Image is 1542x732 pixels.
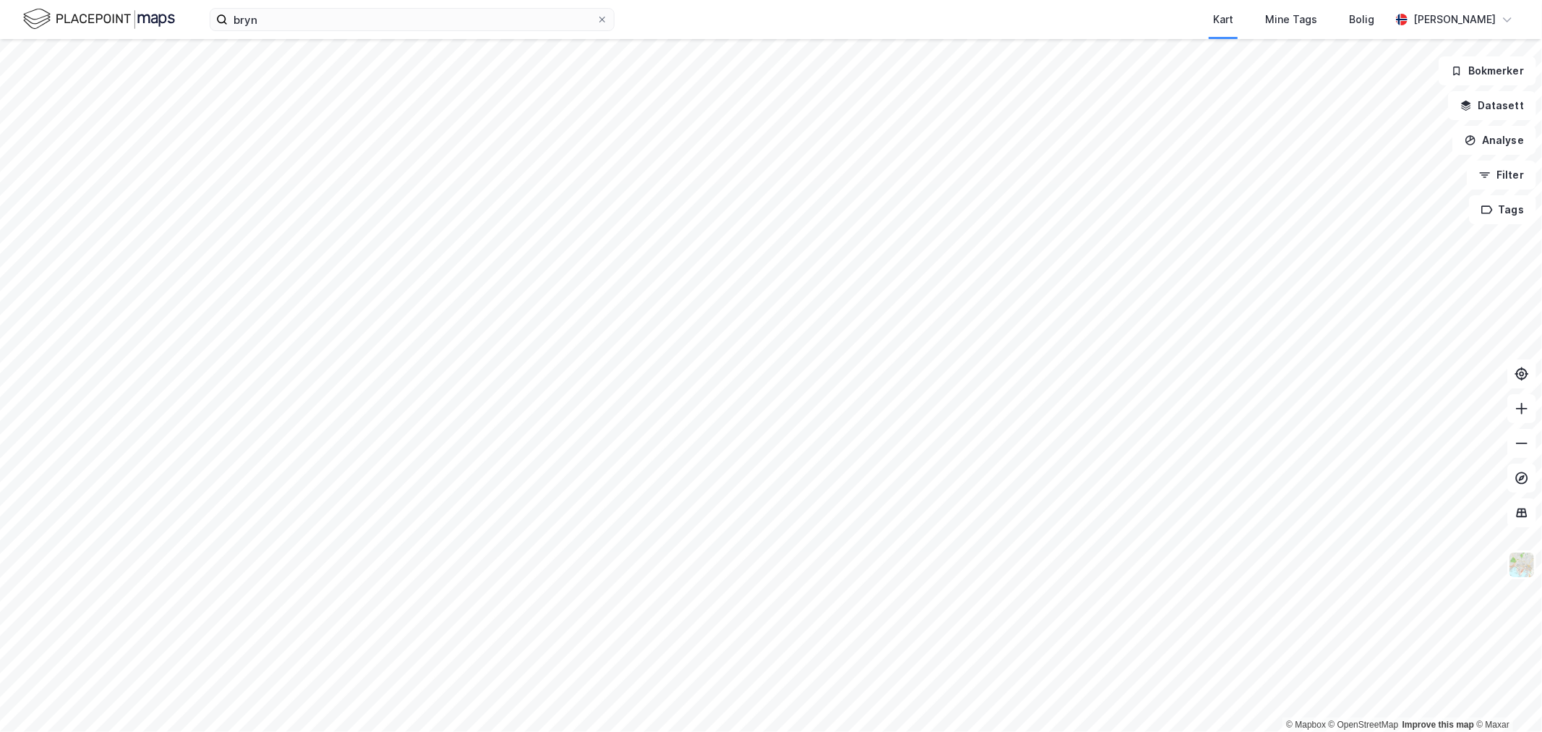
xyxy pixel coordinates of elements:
input: Søk på adresse, matrikkel, gårdeiere, leietakere eller personer [228,9,596,30]
button: Analyse [1452,126,1536,155]
button: Bokmerker [1439,56,1536,85]
button: Filter [1467,161,1536,190]
div: Mine Tags [1265,11,1317,28]
img: logo.f888ab2527a4732fd821a326f86c7f29.svg [23,7,175,32]
button: Datasett [1448,91,1536,120]
div: Kart [1213,11,1233,28]
a: Mapbox [1286,720,1326,730]
button: Tags [1469,195,1536,224]
iframe: Chat Widget [1470,663,1542,732]
div: [PERSON_NAME] [1413,11,1496,28]
div: Kontrollprogram for chat [1470,663,1542,732]
div: Bolig [1349,11,1374,28]
a: Improve this map [1402,720,1474,730]
a: OpenStreetMap [1329,720,1399,730]
img: Z [1508,551,1535,579]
